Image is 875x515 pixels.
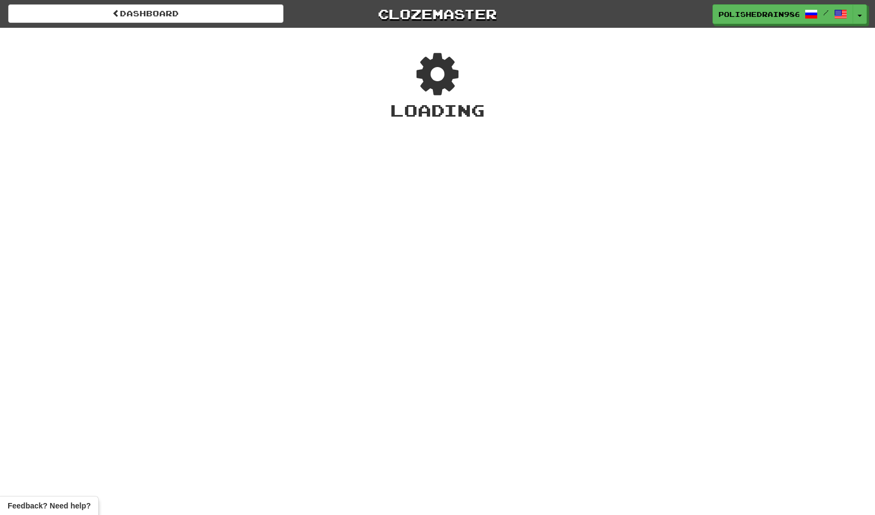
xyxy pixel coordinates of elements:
[300,4,575,23] a: Clozemaster
[8,4,283,23] a: Dashboard
[8,500,90,511] span: Open feedback widget
[713,4,853,24] a: PolishedRain9861 /
[719,9,799,19] span: PolishedRain9861
[823,9,829,16] span: /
